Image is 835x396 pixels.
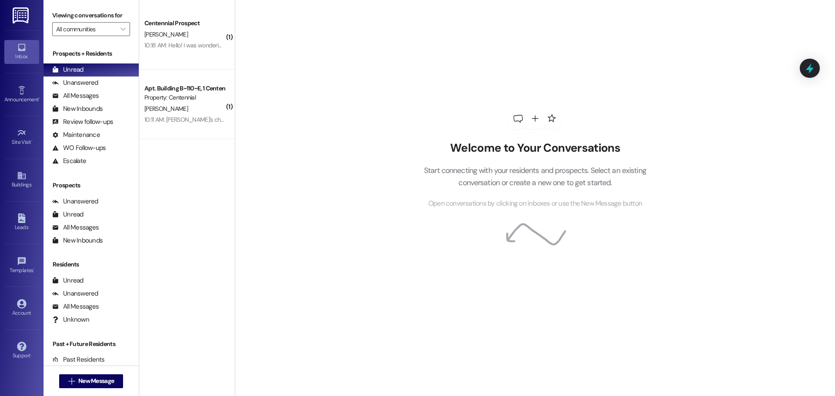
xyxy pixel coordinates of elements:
div: Unknown [52,315,89,324]
div: Centennial Prospect [144,19,225,28]
div: Unread [52,65,83,74]
span: • [33,266,35,272]
a: Leads [4,211,39,234]
span: • [31,138,33,144]
div: Prospects [43,181,139,190]
div: Unanswered [52,289,98,298]
div: Escalate [52,156,86,166]
div: Property: Centennial [144,93,225,102]
div: All Messages [52,302,99,311]
div: 10:11 AM: [PERSON_NAME]'s check will go to the same address. [144,116,301,123]
input: All communities [56,22,116,36]
button: New Message [59,374,124,388]
a: Inbox [4,40,39,63]
div: Residents [43,260,139,269]
i:  [68,378,75,385]
p: Start connecting with your residents and prospects. Select an existing conversation or create a n... [411,164,659,189]
h2: Welcome to Your Conversations [411,141,659,155]
a: Support [4,339,39,363]
div: 10:18 AM: Hello! I was wondering if you could tell me if there are 2 desks per shared room. When ... [144,41,520,49]
div: New Inbounds [52,236,103,245]
a: Templates • [4,254,39,277]
a: Buildings [4,168,39,192]
div: Unread [52,210,83,219]
div: All Messages [52,223,99,232]
div: Past Residents [52,355,105,364]
div: Unanswered [52,197,98,206]
div: Prospects + Residents [43,49,139,58]
div: Review follow-ups [52,117,113,126]
div: Apt. Building B~110~E, 1 Centennial Guarantors [144,84,225,93]
div: New Inbounds [52,104,103,113]
i:  [120,26,125,33]
div: All Messages [52,91,99,100]
img: ResiDesk Logo [13,7,30,23]
span: [PERSON_NAME] [144,30,188,38]
div: Maintenance [52,130,100,140]
div: Unread [52,276,83,285]
span: New Message [78,376,114,386]
div: Past + Future Residents [43,339,139,349]
label: Viewing conversations for [52,9,130,22]
div: Unanswered [52,78,98,87]
span: • [39,95,40,101]
a: Account [4,296,39,320]
a: Site Visit • [4,126,39,149]
div: WO Follow-ups [52,143,106,153]
span: Open conversations by clicking on inboxes or use the New Message button [428,198,642,209]
span: [PERSON_NAME] [144,105,188,113]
